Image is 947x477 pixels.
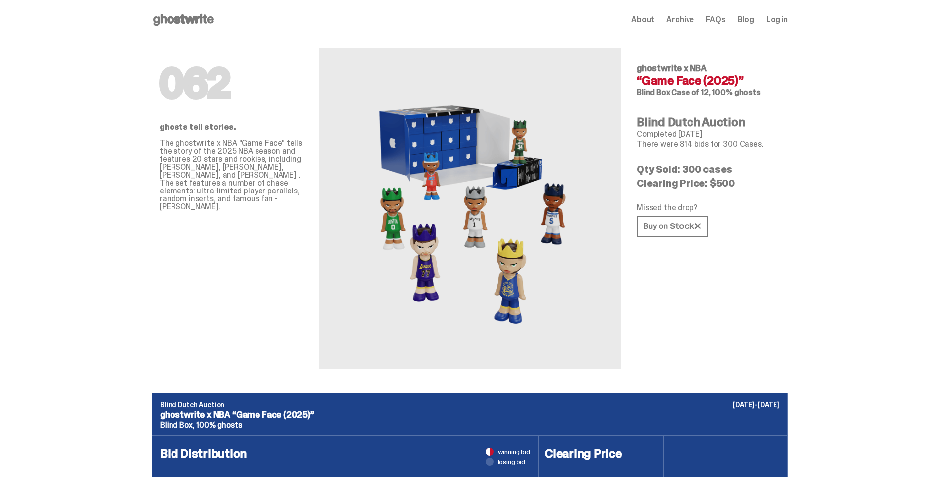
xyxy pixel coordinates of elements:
p: Missed the drop? [637,204,780,212]
span: ghostwrite x NBA [637,62,707,74]
span: winning bid [498,448,530,455]
p: ghostwrite x NBA “Game Face (2025)” [160,410,779,419]
span: Case of 12, 100% ghosts [671,87,760,97]
p: [DATE]-[DATE] [733,401,779,408]
p: The ghostwrite x NBA "Game Face" tells the story of the 2025 NBA season and features 20 stars and... [160,139,303,211]
p: ghosts tell stories. [160,123,303,131]
h4: Blind Dutch Auction [637,116,780,128]
p: Completed [DATE] [637,130,780,138]
span: Blind Box [637,87,670,97]
p: Blind Dutch Auction [160,401,779,408]
span: 100% ghosts [196,420,242,430]
a: Archive [666,16,694,24]
a: Log in [766,16,788,24]
a: Blog [738,16,754,24]
img: NBA&ldquo;Game Face (2025)&rdquo; [360,72,579,345]
span: Blind Box, [160,420,194,430]
p: Clearing Price: $500 [637,178,780,188]
p: Qty Sold: 300 cases [637,164,780,174]
a: FAQs [706,16,725,24]
a: About [631,16,654,24]
h4: “Game Face (2025)” [637,75,780,87]
p: There were 814 bids for 300 Cases. [637,140,780,148]
h4: Clearing Price [545,448,657,460]
span: losing bid [498,458,526,465]
h1: 062 [160,64,303,103]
